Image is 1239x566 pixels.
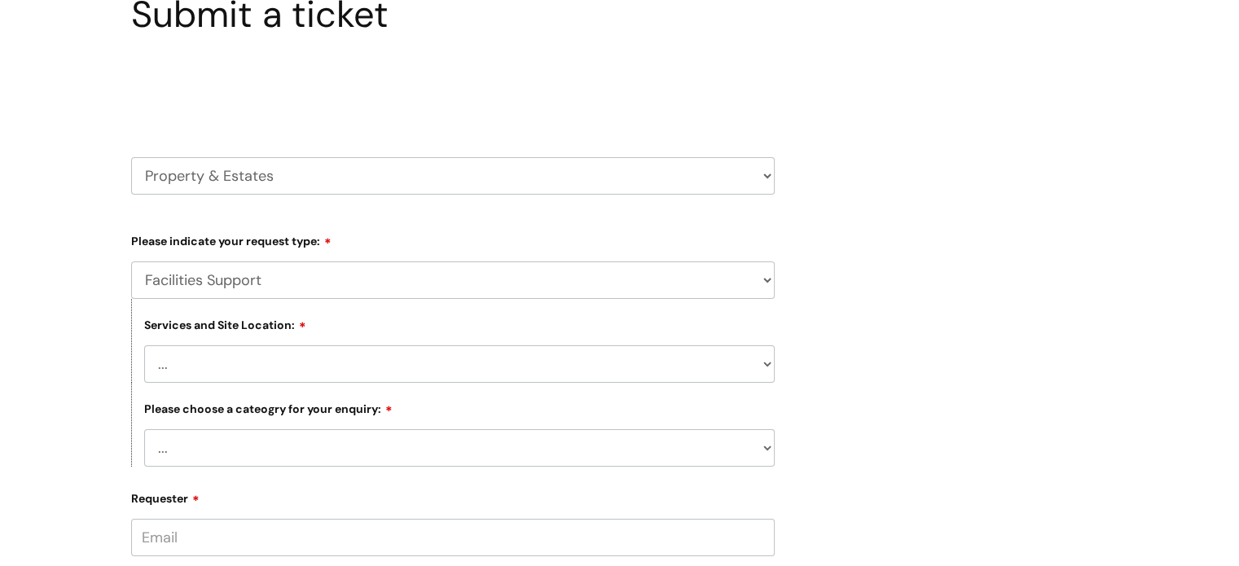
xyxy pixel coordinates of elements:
input: Email [131,519,775,556]
label: Please choose a cateogry for your enquiry: [144,400,393,416]
label: Requester [131,486,775,506]
label: Services and Site Location: [144,316,306,332]
h2: Select issue type [131,74,775,104]
label: Please indicate your request type: [131,229,775,248]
